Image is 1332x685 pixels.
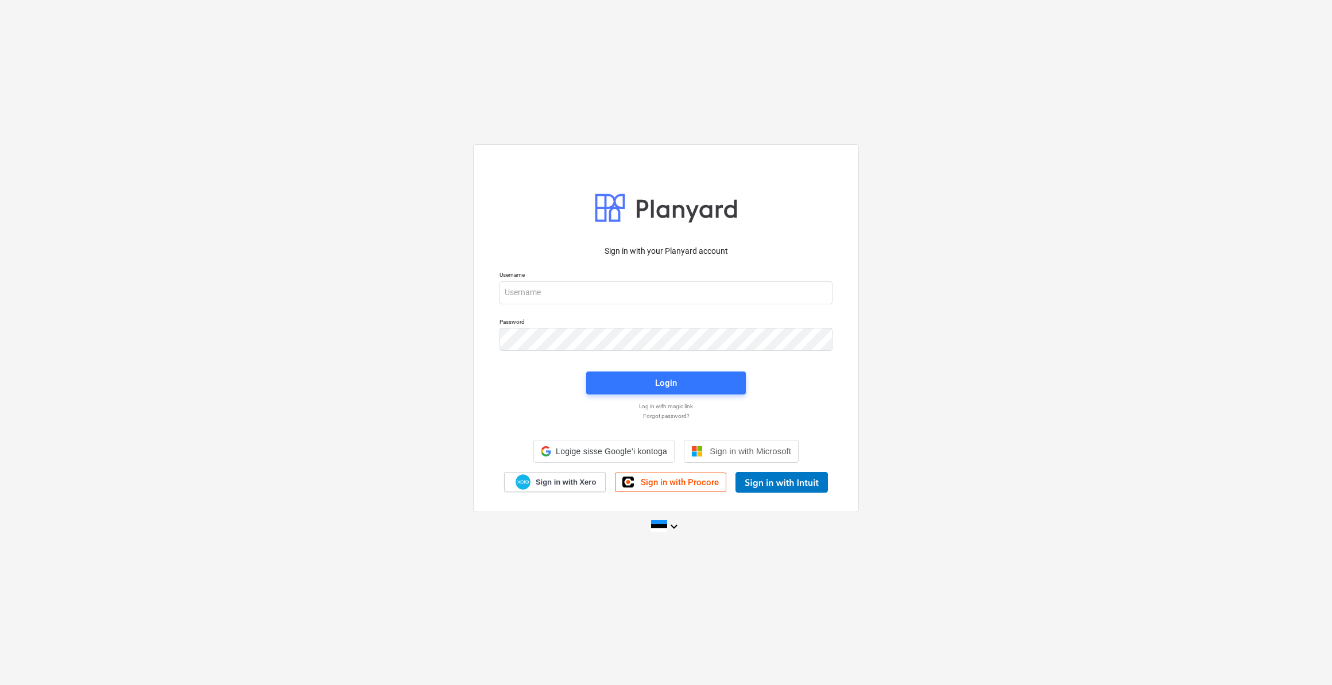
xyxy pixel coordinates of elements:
div: Login [655,376,677,390]
a: Log in with magic link [494,403,838,410]
a: Sign in with Procore [615,473,726,492]
img: Microsoft logo [691,446,703,457]
input: Username [499,281,832,304]
span: Sign in with Microsoft [710,446,791,456]
p: Sign in with your Planyard account [499,245,832,257]
a: Sign in with Xero [504,472,606,492]
span: Sign in with Xero [536,477,596,487]
i: keyboard_arrow_down [667,520,681,533]
p: Password [499,318,832,328]
button: Login [586,371,746,394]
span: Sign in with Procore [641,477,719,487]
img: Xero logo [516,474,531,490]
a: Forgot password? [494,412,838,420]
p: Username [499,271,832,281]
span: Logige sisse Google’i kontoga [556,447,667,456]
div: Logige sisse Google’i kontoga [533,440,675,463]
